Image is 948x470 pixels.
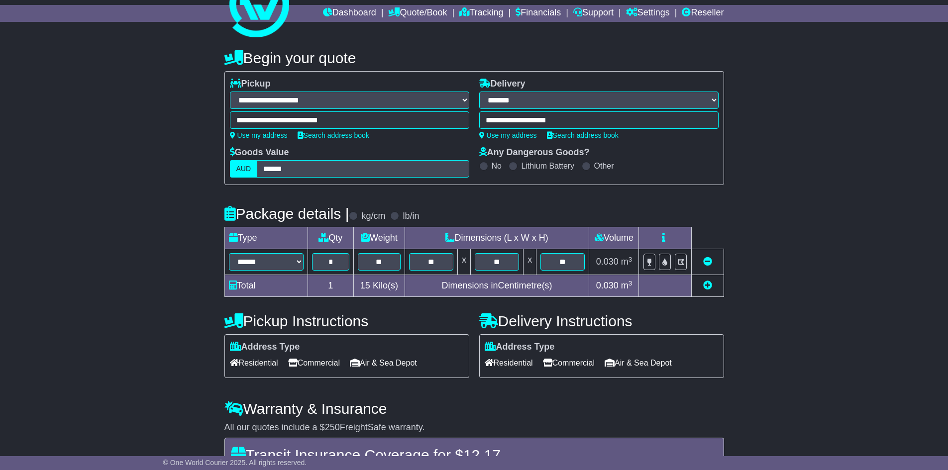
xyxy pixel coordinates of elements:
[230,147,289,158] label: Goods Value
[479,131,537,139] a: Use my address
[224,275,308,297] td: Total
[485,355,533,371] span: Residential
[354,227,405,249] td: Weight
[479,313,724,329] h4: Delivery Instructions
[547,131,619,139] a: Search address book
[230,79,271,90] label: Pickup
[388,5,447,22] a: Quote/Book
[605,355,672,371] span: Air & Sea Depot
[224,313,469,329] h4: Pickup Instructions
[405,275,589,297] td: Dimensions in Centimetre(s)
[621,281,632,290] span: m
[231,447,718,463] h4: Transit Insurance Coverage for $
[682,5,724,22] a: Reseller
[621,257,632,267] span: m
[361,211,385,222] label: kg/cm
[224,422,724,433] div: All our quotes include a $ FreightSafe warranty.
[230,160,258,178] label: AUD
[626,5,670,22] a: Settings
[360,281,370,290] span: 15
[350,355,417,371] span: Air & Sea Depot
[492,161,502,171] label: No
[521,161,574,171] label: Lithium Battery
[230,355,278,371] span: Residential
[516,5,561,22] a: Financials
[308,275,354,297] td: 1
[230,342,300,353] label: Address Type
[405,227,589,249] td: Dimensions (L x W x H)
[323,5,376,22] a: Dashboard
[479,147,590,158] label: Any Dangerous Goods?
[485,342,555,353] label: Address Type
[288,355,340,371] span: Commercial
[703,281,712,290] a: Add new item
[224,400,724,417] h4: Warranty & Insurance
[573,5,614,22] a: Support
[230,131,288,139] a: Use my address
[403,211,419,222] label: lb/in
[479,79,526,90] label: Delivery
[524,249,536,275] td: x
[629,280,632,287] sup: 3
[298,131,369,139] a: Search address book
[224,227,308,249] td: Type
[308,227,354,249] td: Qty
[594,161,614,171] label: Other
[589,227,639,249] td: Volume
[459,5,503,22] a: Tracking
[596,281,619,290] span: 0.030
[543,355,595,371] span: Commercial
[224,205,349,222] h4: Package details |
[163,459,307,467] span: © One World Courier 2025. All rights reserved.
[703,257,712,267] a: Remove this item
[457,249,470,275] td: x
[463,447,501,463] span: 12.17
[325,422,340,432] span: 250
[224,50,724,66] h4: Begin your quote
[354,275,405,297] td: Kilo(s)
[629,256,632,263] sup: 3
[596,257,619,267] span: 0.030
